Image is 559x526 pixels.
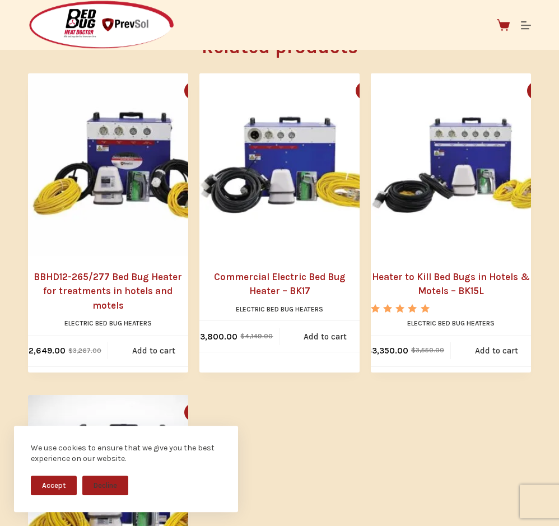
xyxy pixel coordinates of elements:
[240,332,273,340] bdi: 4,149.00
[236,305,323,313] a: Electric Bed Bug Heaters
[279,321,371,352] a: Add to cart: “Commercial Electric Bed Bug Heater - BK17”
[64,319,152,327] a: Electric Bed Bug Heaters
[240,332,245,340] span: $
[371,73,553,256] a: Heater to Kill Bed Bugs in Hotels & Motels - BK15L
[9,4,43,38] button: Open LiveChat chat widget
[82,476,128,495] button: Decline
[28,73,211,256] a: BBHD12-265/277 Bed Bug Heater for treatments in hotels and motels
[366,346,408,356] bdi: 3,350.00
[411,346,416,354] span: $
[407,319,495,327] a: Electric Bed Bug Heaters
[23,346,66,356] bdi: 2,649.00
[371,304,431,338] span: Rated out of 5
[108,336,199,366] a: Add to cart: “BBHD12-265/277 Bed Bug Heater for treatments in hotels and motels”
[451,336,542,366] a: Add to cart: “Heater to Kill Bed Bugs in Hotels & Motels - BK15L”
[527,82,545,100] button: Quick view toggle
[521,20,531,30] button: Menu
[184,82,202,100] button: Quick view toggle
[31,476,77,495] button: Accept
[371,270,531,299] a: Heater to Kill Bed Bugs in Hotels & Motels – BK15L
[194,332,237,342] bdi: 3,800.00
[411,346,444,354] bdi: 3,550.00
[199,270,360,299] a: Commercial Electric Bed Bug Heater – BK17
[28,270,188,313] a: BBHD12-265/277 Bed Bug Heater for treatments in hotels and motels
[184,403,202,421] button: Quick view toggle
[371,304,431,313] div: Rated 5.00 out of 5
[356,82,374,100] button: Quick view toggle
[68,347,101,355] bdi: 3,267.00
[199,73,382,256] a: Commercial Electric Bed Bug Heater - BK17
[31,443,221,464] div: We use cookies to ensure that we give you the best experience on our website.
[68,347,73,355] span: $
